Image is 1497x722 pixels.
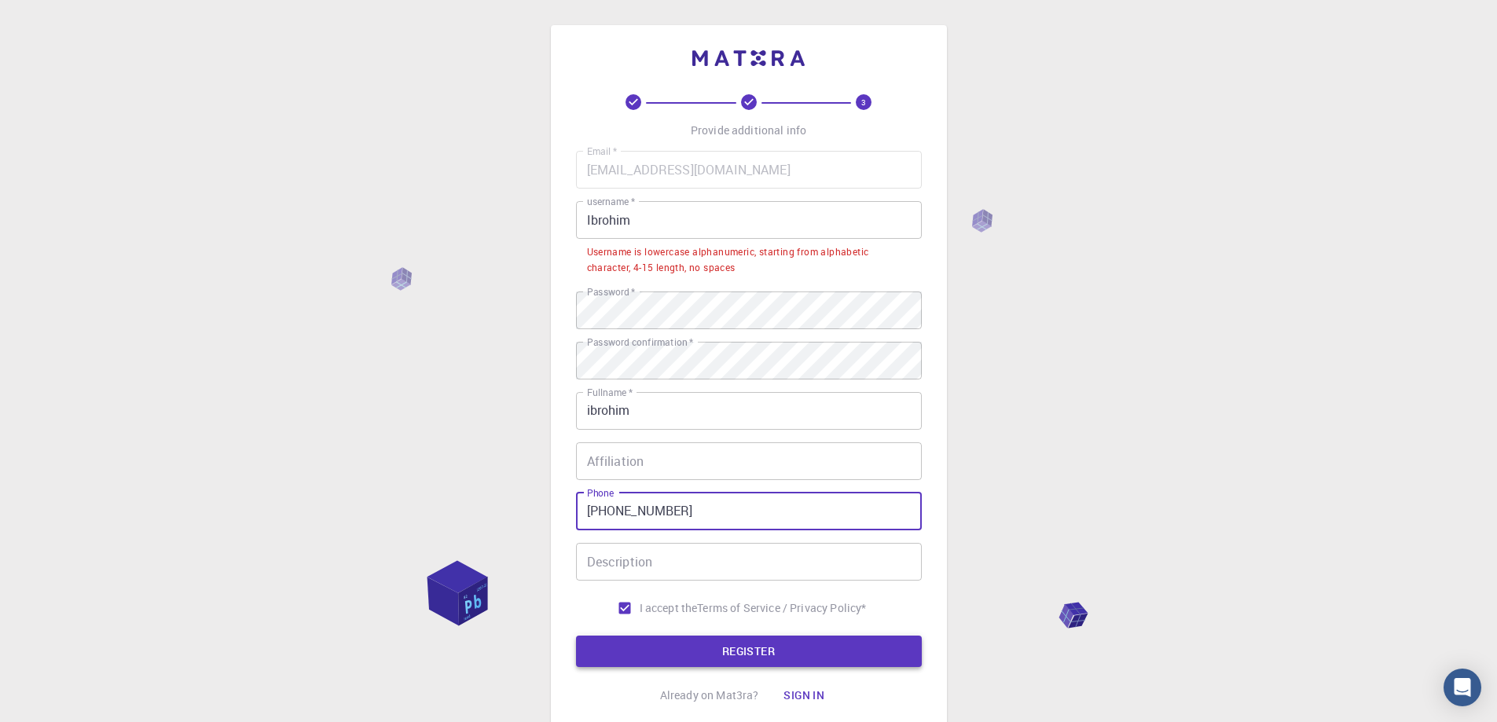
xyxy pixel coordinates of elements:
[576,636,922,667] button: REGISTER
[697,600,866,616] a: Terms of Service / Privacy Policy*
[587,335,693,349] label: Password confirmation
[587,386,633,399] label: Fullname
[697,600,866,616] p: Terms of Service / Privacy Policy *
[640,600,698,616] span: I accept the
[587,244,911,276] div: Username is lowercase alphanumeric, starting from alphabetic character, 4-15 length, no spaces
[771,680,837,711] button: Sign in
[587,285,635,299] label: Password
[660,687,759,703] p: Already on Mat3ra?
[587,195,635,208] label: username
[691,123,806,138] p: Provide additional info
[587,486,614,500] label: Phone
[861,97,866,108] text: 3
[1444,669,1481,706] div: Open Intercom Messenger
[587,145,617,158] label: Email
